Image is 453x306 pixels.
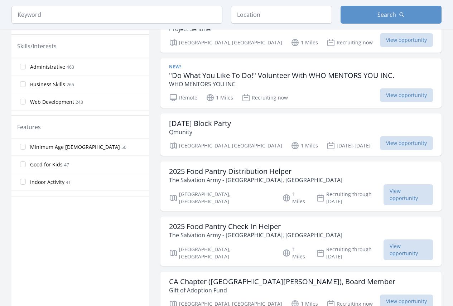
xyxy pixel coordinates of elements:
[380,136,433,150] span: View opportunity
[169,64,181,70] span: New!
[384,239,433,260] span: View opportunity
[169,71,394,80] h3: "Do What You Like To Do!" Volunteer With WHO MENTORS YOU INC.
[169,167,342,176] h3: 2025 Food Pantry Distribution Helper
[66,179,71,185] span: 41
[20,64,26,69] input: Administrative 463
[67,64,74,70] span: 463
[20,179,26,185] input: Indoor Activity 41
[169,277,395,286] h3: CA Chapter ([GEOGRAPHIC_DATA][PERSON_NAME]), Board Member
[206,93,233,102] p: 1 Miles
[169,128,231,136] p: Qmunity
[30,63,65,71] span: Administrative
[160,10,442,53] a: Project Sentinel Day-of-Court Volunteer Mediator Project Sentinel [GEOGRAPHIC_DATA], [GEOGRAPHIC_...
[160,217,442,266] a: 2025 Food Pantry Check In Helper The Salvation Army - [GEOGRAPHIC_DATA], [GEOGRAPHIC_DATA] [GEOGR...
[169,286,395,295] p: Gift of Adoption Fund
[17,42,57,50] legend: Skills/Interests
[20,161,26,167] input: Good for Kids 47
[169,38,282,47] p: [GEOGRAPHIC_DATA], [GEOGRAPHIC_DATA]
[316,246,384,260] p: Recruiting through [DATE]
[169,80,394,88] p: WHO MENTORS YOU INC.
[169,176,342,184] p: The Salvation Army - [GEOGRAPHIC_DATA], [GEOGRAPHIC_DATA]
[231,6,332,24] input: Location
[160,113,442,156] a: [DATE] Block Party Qmunity [GEOGRAPHIC_DATA], [GEOGRAPHIC_DATA] 1 Miles [DATE]-[DATE] View opport...
[169,246,274,260] p: [GEOGRAPHIC_DATA], [GEOGRAPHIC_DATA]
[11,6,222,24] input: Keyword
[169,119,231,128] h3: [DATE] Block Party
[160,161,442,211] a: 2025 Food Pantry Distribution Helper The Salvation Army - [GEOGRAPHIC_DATA], [GEOGRAPHIC_DATA] [G...
[30,81,65,88] span: Business Skills
[377,10,396,19] span: Search
[20,81,26,87] input: Business Skills 265
[169,231,342,239] p: The Salvation Army - [GEOGRAPHIC_DATA], [GEOGRAPHIC_DATA]
[30,179,64,186] span: Indoor Activity
[327,38,373,47] p: Recruiting now
[20,99,26,105] input: Web Development 243
[20,144,26,150] input: Minimum Age [DEMOGRAPHIC_DATA] 50
[169,141,282,150] p: [GEOGRAPHIC_DATA], [GEOGRAPHIC_DATA]
[384,184,433,205] span: View opportunity
[380,33,433,47] span: View opportunity
[291,38,318,47] p: 1 Miles
[76,99,83,105] span: 243
[316,191,384,205] p: Recruiting through [DATE]
[64,162,69,168] span: 47
[17,123,41,131] legend: Features
[327,141,371,150] p: [DATE]-[DATE]
[67,82,74,88] span: 265
[341,6,442,24] button: Search
[30,144,120,151] span: Minimum Age [DEMOGRAPHIC_DATA]
[291,141,318,150] p: 1 Miles
[30,98,74,106] span: Web Development
[282,246,307,260] p: 1 Miles
[169,222,342,231] h3: 2025 Food Pantry Check In Helper
[169,191,274,205] p: [GEOGRAPHIC_DATA], [GEOGRAPHIC_DATA]
[282,191,307,205] p: 1 Miles
[242,93,288,102] p: Recruiting now
[121,144,126,150] span: 50
[380,88,433,102] span: View opportunity
[160,58,442,108] a: New! "Do What You Like To Do!" Volunteer With WHO MENTORS YOU INC. WHO MENTORS YOU INC. Remote 1 ...
[30,161,63,168] span: Good for Kids
[169,93,197,102] p: Remote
